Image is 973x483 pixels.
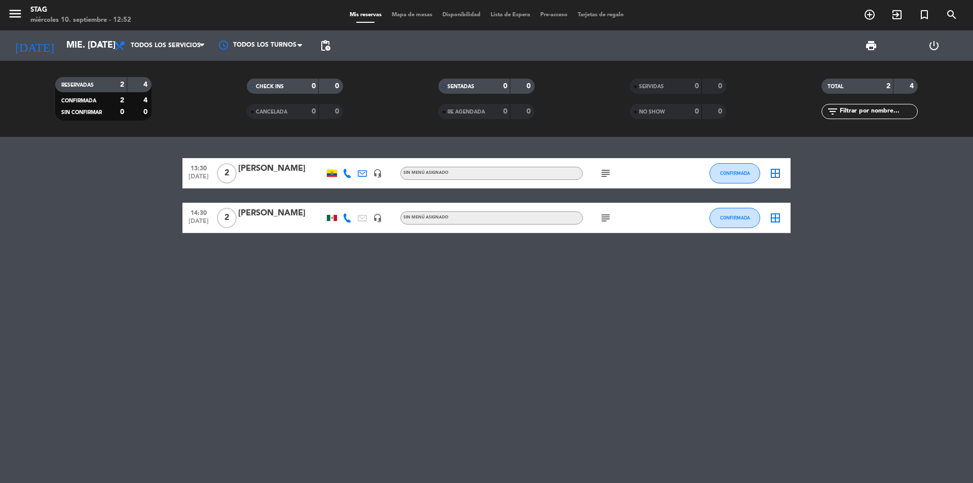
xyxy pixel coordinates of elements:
[769,167,781,179] i: border_all
[527,83,533,90] strong: 0
[447,109,485,115] span: RE AGENDADA
[886,83,890,90] strong: 2
[256,84,284,89] span: CHECK INS
[131,42,201,49] span: Todos los servicios
[903,30,965,61] div: LOG OUT
[8,6,23,21] i: menu
[720,215,750,220] span: CONFIRMADA
[910,83,916,90] strong: 4
[312,83,316,90] strong: 0
[319,40,331,52] span: pending_actions
[238,207,324,220] div: [PERSON_NAME]
[718,83,724,90] strong: 0
[485,12,535,18] span: Lista de Espera
[600,167,612,179] i: subject
[94,40,106,52] i: arrow_drop_down
[238,162,324,175] div: [PERSON_NAME]
[695,108,699,115] strong: 0
[61,98,96,103] span: CONFIRMADA
[946,9,958,21] i: search
[387,12,437,18] span: Mapa de mesas
[186,218,211,230] span: [DATE]
[695,83,699,90] strong: 0
[600,212,612,224] i: subject
[403,215,448,219] span: Sin menú asignado
[186,173,211,185] span: [DATE]
[143,81,149,88] strong: 4
[120,81,124,88] strong: 2
[720,170,750,176] span: CONFIRMADA
[928,40,940,52] i: power_settings_new
[30,15,131,25] div: miércoles 10. septiembre - 12:52
[30,5,131,15] div: STAG
[186,206,211,218] span: 14:30
[864,9,876,21] i: add_circle_outline
[437,12,485,18] span: Disponibilidad
[918,9,930,21] i: turned_in_not
[891,9,903,21] i: exit_to_app
[447,84,474,89] span: SENTADAS
[535,12,573,18] span: Pre-acceso
[503,108,507,115] strong: 0
[865,40,877,52] span: print
[639,84,664,89] span: SERVIDAS
[573,12,629,18] span: Tarjetas de regalo
[120,97,124,104] strong: 2
[143,97,149,104] strong: 4
[503,83,507,90] strong: 0
[639,109,665,115] span: NO SHOW
[335,83,341,90] strong: 0
[527,108,533,115] strong: 0
[373,169,382,178] i: headset_mic
[345,12,387,18] span: Mis reservas
[403,171,448,175] span: Sin menú asignado
[709,163,760,183] button: CONFIRMADA
[839,106,917,117] input: Filtrar por nombre...
[709,208,760,228] button: CONFIRMADA
[186,162,211,173] span: 13:30
[8,6,23,25] button: menu
[256,109,287,115] span: CANCELADA
[217,163,237,183] span: 2
[217,208,237,228] span: 2
[827,105,839,118] i: filter_list
[61,83,94,88] span: RESERVADAS
[61,110,102,115] span: SIN CONFIRMAR
[373,213,382,222] i: headset_mic
[718,108,724,115] strong: 0
[143,108,149,116] strong: 0
[312,108,316,115] strong: 0
[120,108,124,116] strong: 0
[335,108,341,115] strong: 0
[828,84,843,89] span: TOTAL
[769,212,781,224] i: border_all
[8,34,61,57] i: [DATE]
